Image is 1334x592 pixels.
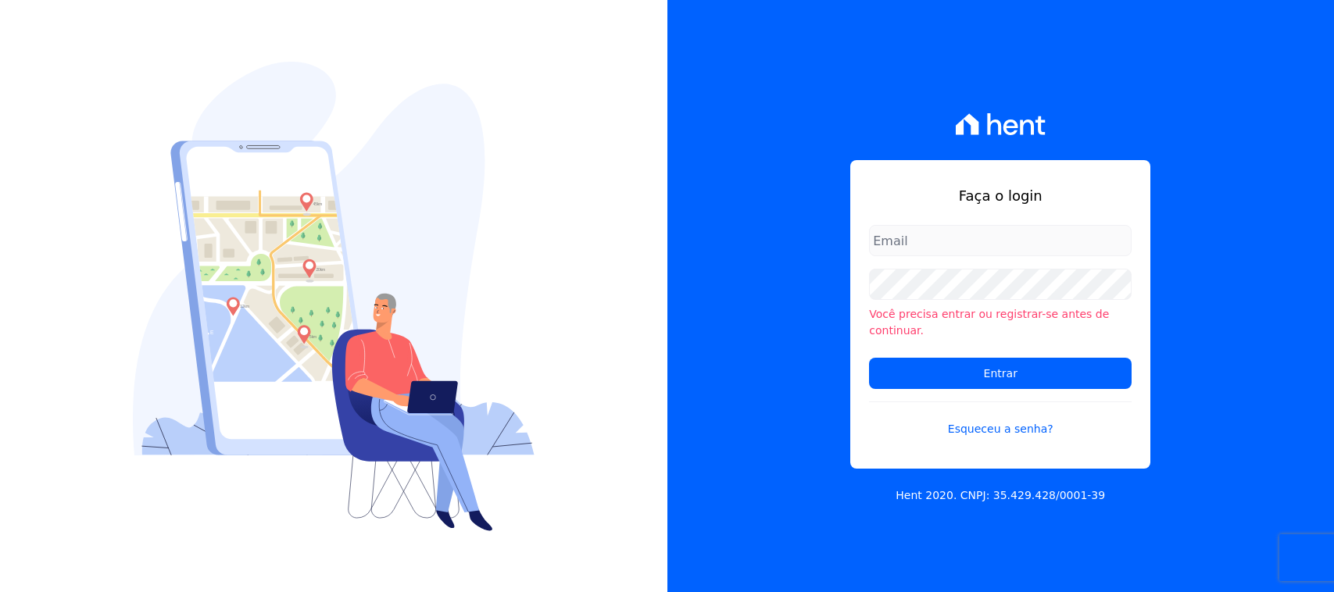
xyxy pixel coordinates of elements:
[133,62,535,531] img: Login
[896,487,1105,504] p: Hent 2020. CNPJ: 35.429.428/0001-39
[869,225,1132,256] input: Email
[869,401,1132,437] a: Esqueceu a senha?
[869,306,1132,339] li: Você precisa entrar ou registrar-se antes de continuar.
[869,185,1132,206] h1: Faça o login
[869,358,1132,389] input: Entrar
